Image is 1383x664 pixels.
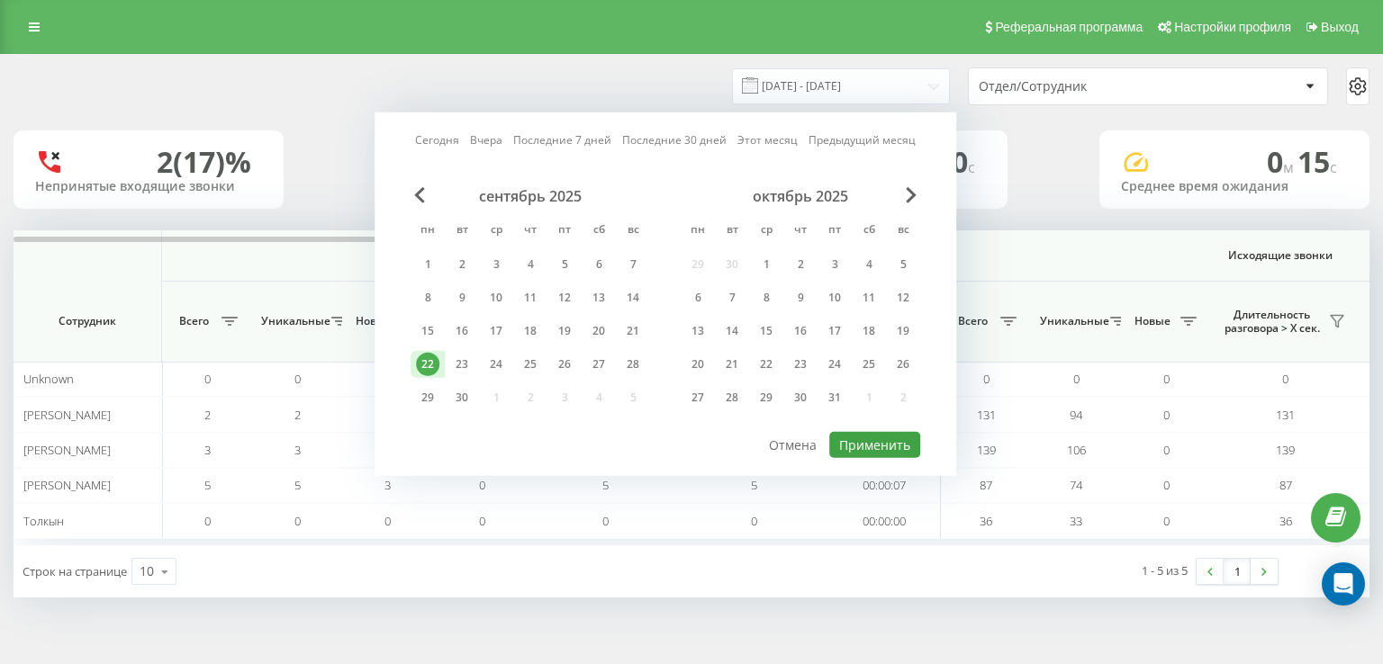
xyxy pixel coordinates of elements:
[1073,371,1080,387] span: 0
[416,386,439,409] div: 29
[384,513,391,529] span: 0
[1297,142,1337,181] span: 15
[852,284,886,311] div: сб 11 окт. 2025 г.
[720,286,744,310] div: 7
[513,351,547,378] div: чт 25 сент. 2025 г.
[783,284,818,311] div: чт 9 окт. 2025 г.
[445,284,479,311] div: вт 9 сент. 2025 г.
[204,442,211,458] span: 3
[891,286,915,310] div: 12
[619,218,646,245] abbr: воскресенье
[585,218,612,245] abbr: суббота
[1276,407,1295,423] span: 131
[886,318,920,345] div: вс 19 окт. 2025 г.
[1163,442,1170,458] span: 0
[755,353,778,376] div: 22
[517,218,544,245] abbr: четверг
[823,286,846,310] div: 10
[384,477,391,493] span: 3
[789,353,812,376] div: 23
[1070,407,1082,423] span: 94
[484,353,508,376] div: 24
[294,513,301,529] span: 0
[519,286,542,310] div: 11
[622,131,727,148] a: Последние 30 дней
[749,351,783,378] div: ср 22 окт. 2025 г.
[755,319,778,343] div: 15
[1279,477,1292,493] span: 87
[906,187,917,203] span: Next Month
[681,284,715,311] div: пн 6 окт. 2025 г.
[715,384,749,411] div: вт 28 окт. 2025 г.
[553,319,576,343] div: 19
[551,218,578,245] abbr: пятница
[789,319,812,343] div: 16
[684,218,711,245] abbr: понедельник
[681,384,715,411] div: пн 27 окт. 2025 г.
[950,314,995,328] span: Всего
[587,286,610,310] div: 13
[857,253,881,276] div: 4
[751,513,757,529] span: 0
[1163,477,1170,493] span: 0
[416,319,439,343] div: 15
[582,318,616,345] div: сб 20 сент. 2025 г.
[686,353,710,376] div: 20
[857,353,881,376] div: 25
[1121,179,1348,194] div: Среднее время ожидания
[1321,20,1359,34] span: Выход
[23,563,127,579] span: Строк на странице
[450,319,474,343] div: 16
[621,286,645,310] div: 14
[294,477,301,493] span: 5
[513,318,547,345] div: чт 18 сент. 2025 г.
[852,351,886,378] div: сб 25 окт. 2025 г.
[783,318,818,345] div: чт 16 окт. 2025 г.
[855,218,882,245] abbr: суббота
[1163,513,1170,529] span: 0
[411,251,445,278] div: пн 1 сент. 2025 г.
[789,253,812,276] div: 2
[519,319,542,343] div: 18
[1282,371,1288,387] span: 0
[411,384,445,411] div: пн 29 сент. 2025 г.
[686,319,710,343] div: 13
[621,319,645,343] div: 21
[891,319,915,343] div: 19
[204,407,211,423] span: 2
[1220,308,1324,336] span: Длительность разговора > Х сек.
[621,253,645,276] div: 7
[171,314,216,328] span: Всего
[416,286,439,310] div: 8
[1283,157,1297,177] span: м
[1163,371,1170,387] span: 0
[209,248,893,263] span: Входящие звонки
[587,353,610,376] div: 27
[450,353,474,376] div: 23
[979,79,1194,94] div: Отдел/Сотрудник
[681,187,920,205] div: октябрь 2025
[823,319,846,343] div: 17
[759,432,827,458] button: Отмена
[818,351,852,378] div: пт 24 окт. 2025 г.
[484,319,508,343] div: 17
[977,407,996,423] span: 131
[479,284,513,311] div: ср 10 сент. 2025 г.
[479,318,513,345] div: ср 17 сент. 2025 г.
[450,253,474,276] div: 2
[823,386,846,409] div: 31
[952,142,975,181] span: 0
[35,179,262,194] div: Непринятые входящие звонки
[411,187,650,205] div: сентябрь 2025
[852,318,886,345] div: сб 18 окт. 2025 г.
[737,131,798,148] a: Этот месяц
[513,251,547,278] div: чт 4 сент. 2025 г.
[686,386,710,409] div: 27
[783,351,818,378] div: чт 23 окт. 2025 г.
[857,286,881,310] div: 11
[980,477,992,493] span: 87
[891,353,915,376] div: 26
[416,353,439,376] div: 22
[749,251,783,278] div: ср 1 окт. 2025 г.
[411,284,445,311] div: пн 8 сент. 2025 г.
